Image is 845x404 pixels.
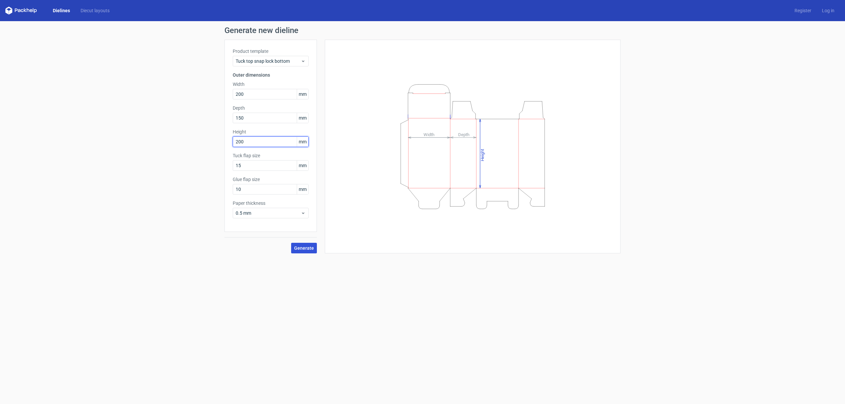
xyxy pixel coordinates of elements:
span: mm [297,137,308,147]
span: Tuck top snap lock bottom [236,58,301,64]
label: Glue flap size [233,176,309,183]
a: Diecut layouts [75,7,115,14]
span: 0.5 mm [236,210,301,216]
button: Generate [291,243,317,253]
a: Register [789,7,817,14]
label: Height [233,129,309,135]
a: Dielines [48,7,75,14]
label: Paper thickness [233,200,309,206]
span: Generate [294,246,314,250]
span: mm [297,113,308,123]
label: Tuck flap size [233,152,309,159]
tspan: Width [423,132,434,137]
label: Product template [233,48,309,55]
label: Depth [233,105,309,111]
h1: Generate new dieline [224,26,621,34]
tspan: Height [480,149,485,161]
label: Width [233,81,309,88]
span: mm [297,184,308,194]
span: mm [297,161,308,170]
tspan: Depth [458,132,469,137]
h3: Outer dimensions [233,72,309,78]
a: Log in [817,7,840,14]
span: mm [297,89,308,99]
